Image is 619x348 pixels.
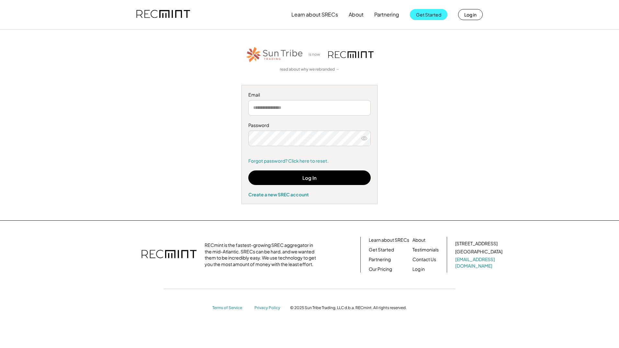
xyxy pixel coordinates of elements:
a: Contact Us [412,256,436,263]
a: Terms of Service [212,305,248,311]
div: is now [307,52,325,57]
a: Testimonials [412,247,439,253]
a: Get Started [369,247,394,253]
a: Learn about SRECs [369,237,409,243]
img: STT_Horizontal_Logo%2B-%2BColor.png [245,46,304,64]
button: Log In [248,170,371,185]
div: [GEOGRAPHIC_DATA] [455,249,502,255]
button: Partnering [374,8,399,21]
button: Log in [458,9,483,20]
div: RECmint is the fastest-growing SREC aggregator in the mid-Atlantic. SRECs can be hard, and we wan... [205,242,320,267]
button: Get Started [410,9,447,20]
img: recmint-logotype%403x.png [328,51,374,58]
a: read about why we rebranded → [280,67,339,72]
a: Our Pricing [369,266,392,273]
a: Privacy Policy [254,305,284,311]
div: [STREET_ADDRESS] [455,240,498,247]
button: About [349,8,364,21]
div: © 2025 Sun Tribe Trading, LLC d.b.a. RECmint. All rights reserved. [290,305,407,310]
a: Partnering [369,256,391,263]
img: recmint-logotype%403x.png [141,243,197,266]
div: Email [248,92,371,98]
a: Forgot password? Click here to reset. [248,158,371,164]
a: [EMAIL_ADDRESS][DOMAIN_NAME] [455,256,504,269]
button: Learn about SRECs [291,8,338,21]
div: Create a new SREC account [248,191,371,197]
img: recmint-logotype%403x.png [136,4,190,26]
a: Log in [412,266,425,273]
a: About [412,237,425,243]
div: Password [248,122,371,129]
